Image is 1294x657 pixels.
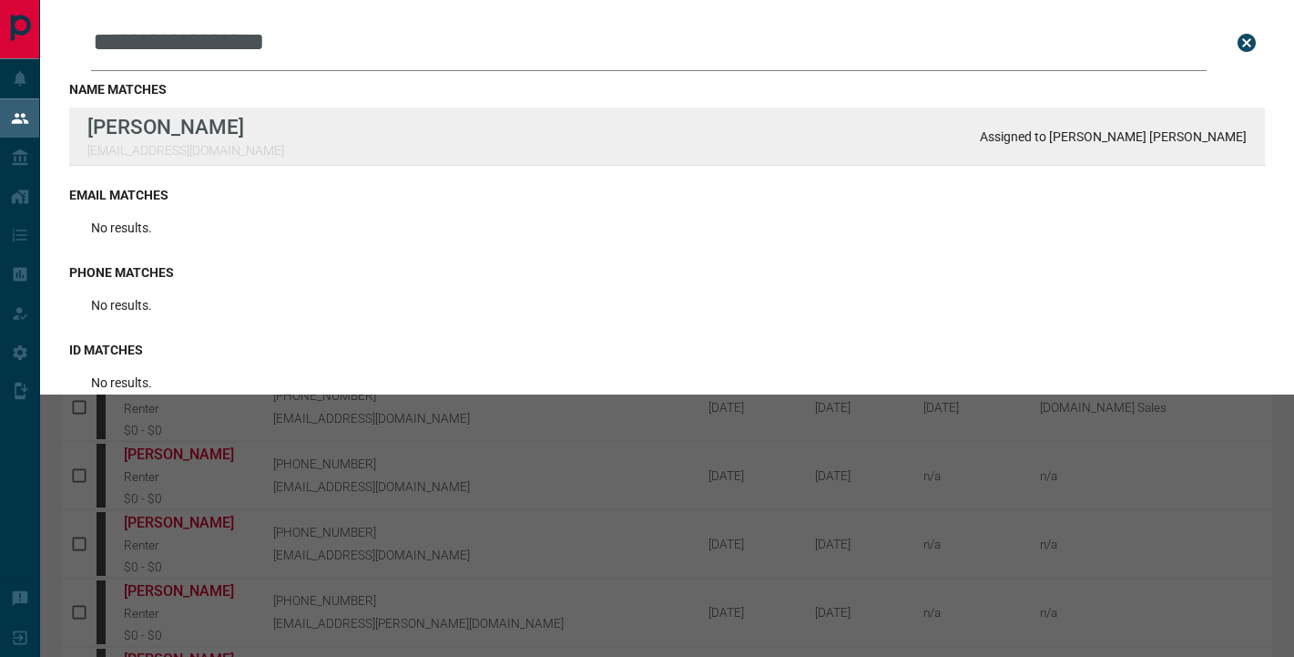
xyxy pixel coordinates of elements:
h3: email matches [69,188,1265,202]
h3: phone matches [69,265,1265,280]
p: [PERSON_NAME] [87,115,284,139]
h3: name matches [69,82,1265,97]
p: No results. [91,375,152,390]
button: close search bar [1228,25,1265,61]
p: No results. [91,221,152,235]
p: No results. [91,298,152,313]
h3: id matches [69,343,1265,357]
p: Assigned to [PERSON_NAME] [PERSON_NAME] [980,129,1247,144]
p: [EMAIL_ADDRESS][DOMAIN_NAME] [87,143,284,158]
